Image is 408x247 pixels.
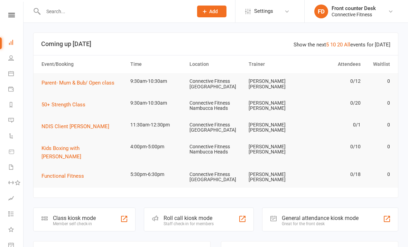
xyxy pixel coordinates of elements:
[330,42,336,48] a: 10
[245,117,305,139] td: [PERSON_NAME] [PERSON_NAME]
[364,55,393,73] th: Waitlist
[186,117,245,139] td: Connective Fitness [GEOGRAPHIC_DATA]
[364,95,393,111] td: 0
[364,73,393,89] td: 0
[364,139,393,155] td: 0
[127,117,186,133] td: 11:30am-12:30pm
[294,41,390,49] div: Show the next events for [DATE]
[326,42,329,48] a: 5
[282,221,359,226] div: Great for the front desk
[245,139,305,160] td: [PERSON_NAME] [PERSON_NAME]
[305,139,364,155] td: 0/10
[8,144,24,160] a: Product Sales
[127,73,186,89] td: 9:30am-10:30am
[41,122,114,131] button: NDIS Client [PERSON_NAME]
[8,191,24,207] a: Assessments
[209,9,218,14] span: Add
[186,55,245,73] th: Location
[186,166,245,188] td: Connective Fitness [GEOGRAPHIC_DATA]
[364,166,393,183] td: 0
[41,173,84,179] span: Functional Fitness
[8,67,24,82] a: Calendar
[38,55,127,73] th: Event/Booking
[186,95,245,117] td: Connective Fitness Nambucca Heads
[41,7,188,16] input: Search...
[305,95,364,111] td: 0/20
[282,215,359,221] div: General attendance kiosk mode
[305,55,364,73] th: Attendees
[53,215,96,221] div: Class kiosk mode
[8,222,24,238] a: What's New
[254,3,273,19] span: Settings
[305,73,364,89] td: 0/12
[332,11,376,18] div: Connective Fitness
[164,221,214,226] div: Staff check-in for members
[245,73,305,95] td: [PERSON_NAME] [PERSON_NAME]
[53,221,96,226] div: Member self check-in
[305,166,364,183] td: 0/18
[8,82,24,98] a: Payments
[127,139,186,155] td: 4:00pm-5:00pm
[245,166,305,188] td: [PERSON_NAME] [PERSON_NAME]
[41,145,81,160] span: Kids Boxing with [PERSON_NAME]
[164,215,214,221] div: Roll call kiosk mode
[332,5,376,11] div: Front counter Desk
[314,5,328,18] div: FD
[337,42,343,48] a: 20
[197,6,226,17] button: Add
[8,98,24,113] a: Reports
[127,166,186,183] td: 5:30pm-6:30pm
[41,100,90,109] button: 50+ Strength Class
[186,73,245,95] td: Connective Fitness [GEOGRAPHIC_DATA]
[8,35,24,51] a: Dashboard
[344,42,350,48] a: All
[41,80,114,86] span: Parent- Mum & Bub/ Open class
[41,123,109,130] span: NDIS Client [PERSON_NAME]
[41,102,85,108] span: 50+ Strength Class
[364,117,393,133] td: 0
[305,117,364,133] td: 0/1
[127,95,186,111] td: 9:30am-10:30am
[245,95,305,117] td: [PERSON_NAME] [PERSON_NAME]
[41,79,119,87] button: Parent- Mum & Bub/ Open class
[41,41,390,47] h3: Coming up [DATE]
[41,172,89,180] button: Functional Fitness
[186,139,245,160] td: Connective Fitness Nambucca Heads
[127,55,186,73] th: Time
[245,55,305,73] th: Trainer
[41,144,124,161] button: Kids Boxing with [PERSON_NAME]
[8,51,24,67] a: People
